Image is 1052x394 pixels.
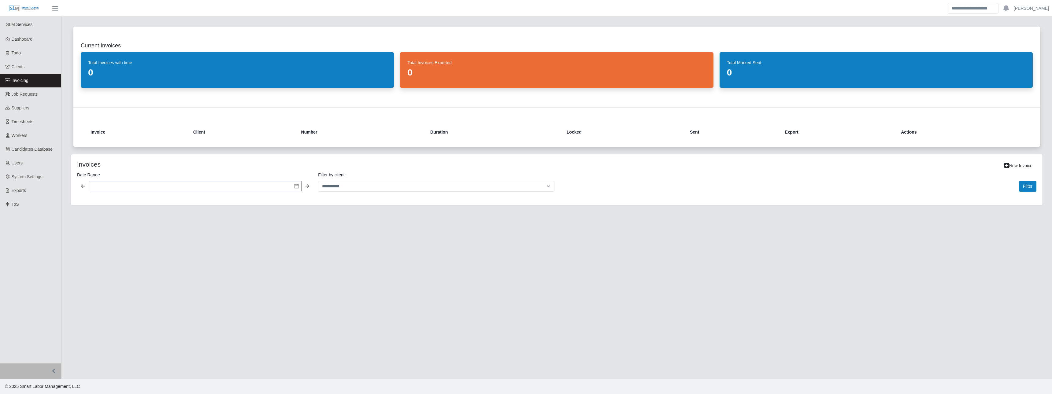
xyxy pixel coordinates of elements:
span: Users [12,160,23,165]
th: Locked [562,125,685,139]
span: Dashboard [12,37,33,42]
dd: 0 [407,67,706,78]
a: New Invoice [1000,160,1036,171]
span: © 2025 Smart Labor Management, LLC [5,384,80,389]
th: Actions [896,125,1023,139]
th: Number [296,125,426,139]
span: Job Requests [12,92,38,97]
h4: Invoices [77,160,472,168]
input: Search [948,3,998,14]
th: Export [780,125,896,139]
span: System Settings [12,174,43,179]
dd: 0 [88,67,387,78]
span: Suppliers [12,105,29,110]
th: Sent [685,125,780,139]
dt: Total Invoices Exported [407,60,706,66]
span: Todo [12,50,21,55]
span: Clients [12,64,25,69]
span: Invoicing [12,78,28,83]
button: Filter [1019,181,1036,192]
span: ToS [12,202,19,207]
label: Filter by client: [318,171,554,179]
span: Candidates Database [12,147,53,152]
a: [PERSON_NAME] [1014,5,1049,12]
img: SLM Logo [9,5,39,12]
th: Invoice [91,125,188,139]
span: Workers [12,133,28,138]
dt: Total Marked Sent [727,60,1025,66]
h2: Current Invoices [81,41,1033,50]
dd: 0 [727,67,1025,78]
dt: Total Invoices with time [88,60,387,66]
th: Duration [425,125,562,139]
span: SLM Services [6,22,32,27]
span: Timesheets [12,119,34,124]
label: Date Range [77,171,313,179]
th: Client [188,125,296,139]
span: Exports [12,188,26,193]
